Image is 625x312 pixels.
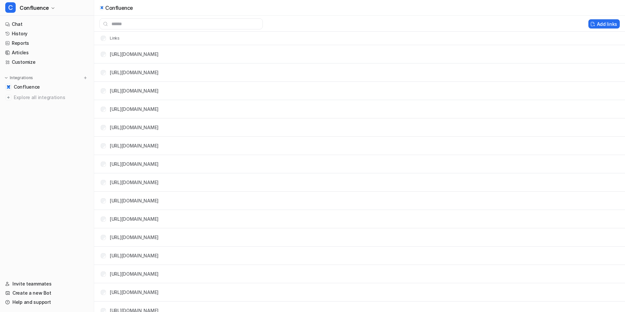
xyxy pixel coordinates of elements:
span: Confluence [20,3,49,12]
a: History [3,29,91,38]
a: Help and support [3,298,91,307]
a: Customize [3,58,91,67]
button: Integrations [3,75,35,81]
a: Articles [3,48,91,57]
img: explore all integrations [5,94,12,101]
a: Chat [3,20,91,29]
a: [URL][DOMAIN_NAME] [110,125,159,130]
a: Invite teammates [3,279,91,288]
a: [URL][DOMAIN_NAME] [110,271,159,277]
a: [URL][DOMAIN_NAME] [110,198,159,203]
a: ConfluenceConfluence [3,82,91,92]
a: [URL][DOMAIN_NAME] [110,143,159,148]
p: Integrations [10,75,33,80]
a: [URL][DOMAIN_NAME] [110,253,159,258]
a: [URL][DOMAIN_NAME] [110,70,159,75]
a: [URL][DOMAIN_NAME] [110,289,159,295]
a: [URL][DOMAIN_NAME] [110,161,159,167]
img: Confluence [7,85,10,89]
span: Explore all integrations [14,92,89,103]
img: menu_add.svg [83,76,88,80]
span: C [5,2,16,13]
a: Create a new Bot [3,288,91,298]
a: [URL][DOMAIN_NAME] [110,216,159,222]
img: confluence icon [100,6,103,9]
img: expand menu [4,76,8,80]
p: Confluence [105,5,133,11]
th: Links [95,34,120,42]
a: [URL][DOMAIN_NAME] [110,234,159,240]
a: Explore all integrations [3,93,91,102]
span: Confluence [14,84,40,90]
a: [URL][DOMAIN_NAME] [110,51,159,57]
a: [URL][DOMAIN_NAME] [110,180,159,185]
a: [URL][DOMAIN_NAME] [110,106,159,112]
a: Reports [3,39,91,48]
a: [URL][DOMAIN_NAME] [110,88,159,94]
button: Add links [588,19,620,28]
